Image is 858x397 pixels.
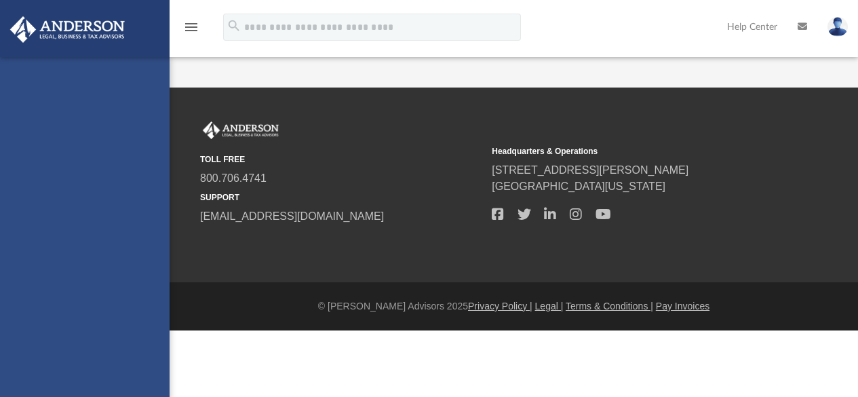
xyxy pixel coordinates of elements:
[200,121,281,139] img: Anderson Advisors Platinum Portal
[492,145,774,157] small: Headquarters & Operations
[183,19,199,35] i: menu
[492,181,665,192] a: [GEOGRAPHIC_DATA][US_STATE]
[227,18,241,33] i: search
[200,210,384,222] a: [EMAIL_ADDRESS][DOMAIN_NAME]
[468,301,532,311] a: Privacy Policy |
[566,301,653,311] a: Terms & Conditions |
[200,172,267,184] a: 800.706.4741
[492,164,688,176] a: [STREET_ADDRESS][PERSON_NAME]
[200,191,482,204] small: SUPPORT
[183,26,199,35] a: menu
[6,16,129,43] img: Anderson Advisors Platinum Portal
[656,301,709,311] a: Pay Invoices
[827,17,848,37] img: User Pic
[535,301,564,311] a: Legal |
[170,299,858,314] div: © [PERSON_NAME] Advisors 2025
[200,153,482,166] small: TOLL FREE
